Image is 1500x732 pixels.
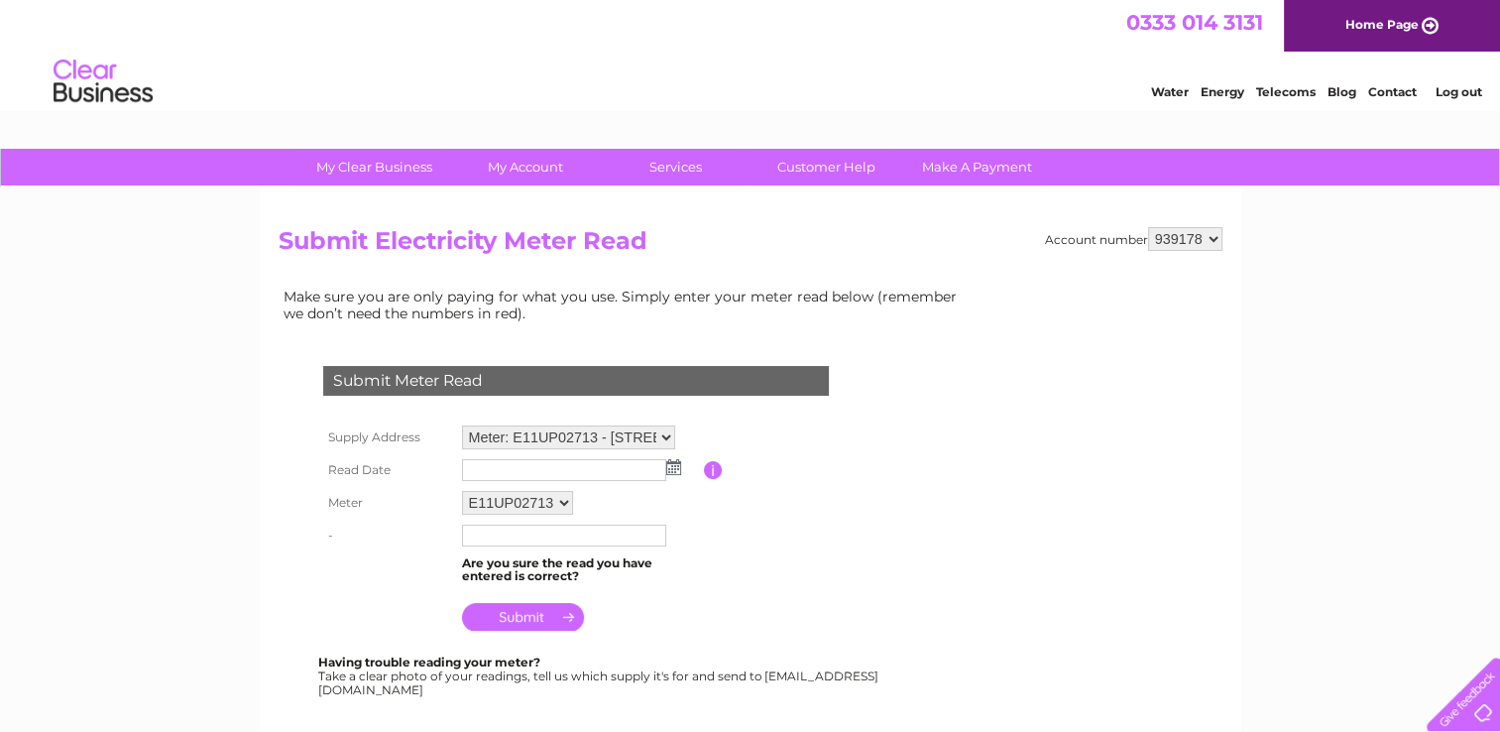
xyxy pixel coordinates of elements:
[318,655,540,670] b: Having trouble reading your meter?
[1151,84,1189,99] a: Water
[318,421,457,454] th: Supply Address
[279,284,973,325] td: Make sure you are only paying for what you use. Simply enter your meter read below (remember we d...
[53,52,154,112] img: logo.png
[318,520,457,551] th: -
[1126,10,1263,35] a: 0333 014 3131
[1201,84,1244,99] a: Energy
[666,459,681,475] img: ...
[462,603,584,631] input: Submit
[1256,84,1316,99] a: Telecoms
[1045,227,1222,251] div: Account number
[704,461,723,479] input: Information
[594,149,757,185] a: Services
[745,149,908,185] a: Customer Help
[1327,84,1356,99] a: Blog
[443,149,607,185] a: My Account
[279,227,1222,265] h2: Submit Electricity Meter Read
[318,656,881,696] div: Take a clear photo of your readings, tell us which supply it's for and send to [EMAIL_ADDRESS][DO...
[318,486,457,520] th: Meter
[895,149,1059,185] a: Make A Payment
[323,366,829,396] div: Submit Meter Read
[1435,84,1481,99] a: Log out
[283,11,1219,96] div: Clear Business is a trading name of Verastar Limited (registered in [GEOGRAPHIC_DATA] No. 3667643...
[1368,84,1417,99] a: Contact
[292,149,456,185] a: My Clear Business
[457,551,704,589] td: Are you sure the read you have entered is correct?
[318,454,457,486] th: Read Date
